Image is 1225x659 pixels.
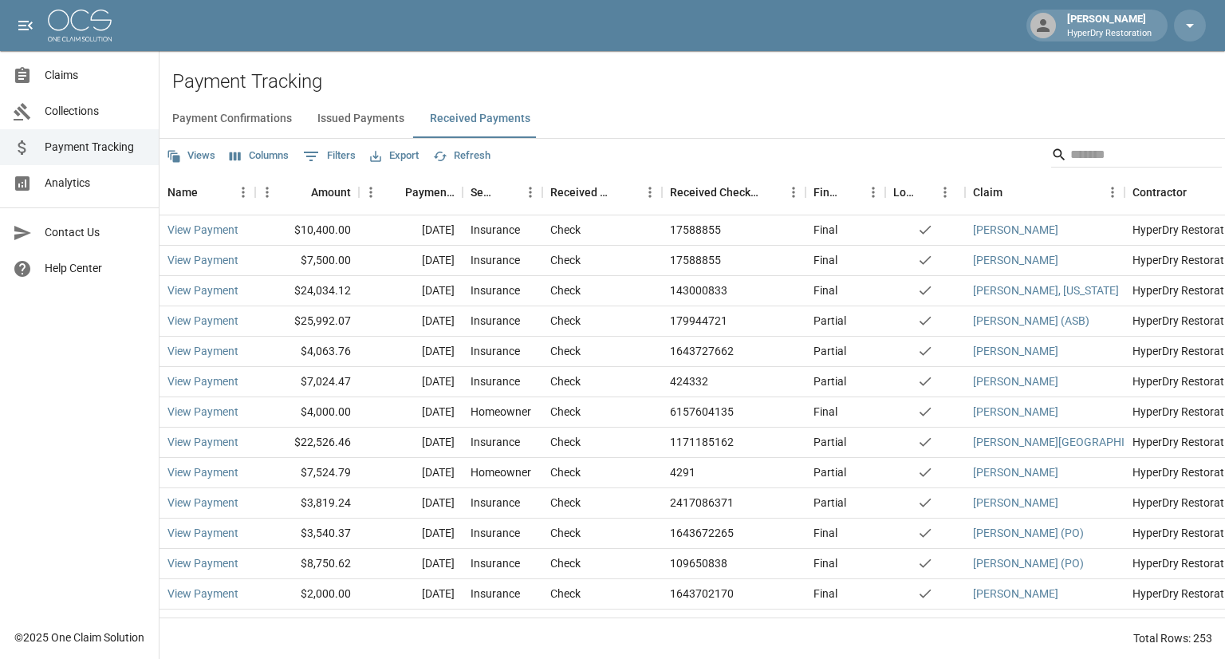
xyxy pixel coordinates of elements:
div: Insurance [471,373,520,389]
div: Check [550,616,581,632]
a: View Payment [167,252,238,268]
a: View Payment [167,555,238,571]
a: View Payment [167,282,238,298]
div: Claim [965,170,1125,215]
button: Sort [616,181,638,203]
div: Search [1051,142,1222,171]
div: $4,000.00 [255,397,359,428]
img: ocs-logo-white-transparent.png [48,10,112,41]
div: Partial [813,495,846,511]
a: [PERSON_NAME] [973,252,1058,268]
div: 143000833 [670,282,727,298]
a: View Payment [167,343,238,359]
a: View Payment [167,616,238,632]
button: Views [163,144,219,168]
div: Final [813,616,837,632]
div: 2417086371 [670,495,734,511]
div: Sender [471,170,496,215]
a: [PERSON_NAME] [973,495,1058,511]
button: Sort [383,181,405,203]
div: [DATE] [359,367,463,397]
div: 17588855 [670,252,721,268]
div: Sender [463,170,542,215]
div: Amount [311,170,351,215]
div: [DATE] [359,519,463,549]
div: Check [550,555,581,571]
button: Sort [839,181,861,203]
button: Sort [759,181,782,203]
div: [PERSON_NAME] [1061,11,1158,40]
a: View Payment [167,495,238,511]
div: Name [160,170,255,215]
a: [PERSON_NAME], [US_STATE] [973,282,1119,298]
a: View Payment [167,222,238,238]
div: Received Method [542,170,662,215]
a: [PERSON_NAME] [973,586,1058,602]
a: [PERSON_NAME][GEOGRAPHIC_DATA] [973,434,1166,450]
div: Total Rows: 253 [1133,630,1212,646]
div: Partial [813,343,846,359]
button: Menu [255,180,279,204]
a: View Payment [167,464,238,480]
div: Check [550,404,581,420]
div: Claim [973,170,1002,215]
div: [DATE] [359,397,463,428]
div: $8,750.62 [255,549,359,579]
div: Final [813,525,837,541]
button: Menu [1101,180,1125,204]
div: Check [550,373,581,389]
button: Sort [1002,181,1025,203]
div: 1171185162 [670,434,734,450]
div: $7,024.47 [255,367,359,397]
div: Final [813,555,837,571]
button: Refresh [429,144,494,168]
div: Insurance [471,616,520,632]
button: Received Payments [417,100,543,138]
div: Partial [813,464,846,480]
a: [PERSON_NAME] [973,343,1058,359]
div: Check [550,313,581,329]
div: Check [550,495,581,511]
p: HyperDry Restoration [1067,27,1152,41]
div: [DATE] [359,306,463,337]
div: $3,819.24 [255,488,359,519]
div: Received Check Number [662,170,806,215]
button: Menu [359,180,383,204]
div: Insurance [471,434,520,450]
button: Export [366,144,423,168]
div: Received Check Number [670,170,759,215]
div: Check [550,464,581,480]
div: Insurance [471,495,520,511]
div: Lockbox [885,170,965,215]
div: [DATE] [359,488,463,519]
div: Final/Partial [806,170,885,215]
button: Menu [933,180,957,204]
div: Check [550,282,581,298]
a: [PERSON_NAME] [973,404,1058,420]
div: Check [550,525,581,541]
div: Insurance [471,525,520,541]
a: [PERSON_NAME] [973,222,1058,238]
div: Lockbox [893,170,916,215]
button: Sort [496,181,518,203]
div: $3,540.37 [255,519,359,549]
button: Menu [231,180,255,204]
div: Received Method [550,170,616,215]
a: View Payment [167,404,238,420]
div: $7,500.00 [255,246,359,276]
div: Insurance [471,222,520,238]
div: Name [167,170,198,215]
div: $24,034.12 [255,276,359,306]
div: Check [550,586,581,602]
div: [DATE] [359,428,463,458]
div: Final [813,404,837,420]
a: [PERSON_NAME] (PO) [973,525,1084,541]
div: Insurance [471,555,520,571]
div: $10,737.73 [255,610,359,640]
div: Insurance [471,343,520,359]
span: Analytics [45,175,146,191]
div: Final [813,586,837,602]
a: View Payment [167,586,238,602]
div: 4291 [670,464,695,480]
button: Sort [289,181,311,203]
